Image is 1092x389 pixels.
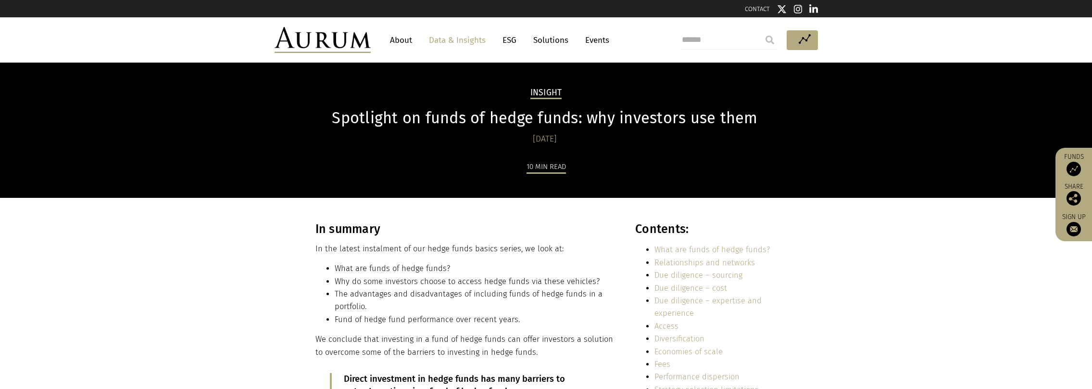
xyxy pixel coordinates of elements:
[1060,183,1087,206] div: Share
[654,360,670,369] a: Fees
[424,31,490,49] a: Data & Insights
[315,243,615,255] p: In the latest instalment of our hedge funds basics series, we look at:
[654,347,723,356] a: Economies of scale
[1060,213,1087,236] a: Sign up
[654,372,740,381] a: Performance dispersion
[498,31,521,49] a: ESG
[1060,153,1087,176] a: Funds
[654,322,678,331] a: Access
[745,5,770,13] a: CONTACT
[315,335,613,356] span: We conclude that investing in a fund of hedge funds can offer investors a solution to overcome so...
[275,27,371,53] img: Aurum
[1067,191,1081,206] img: Share this post
[777,4,787,14] img: Twitter icon
[315,222,615,236] h3: In summary
[335,288,615,313] li: The advantages and disadvantages of including funds of hedge funds in a portfolio.
[654,258,755,267] a: Relationships and networks
[654,334,704,343] a: Diversification
[315,132,775,146] div: [DATE]
[760,30,779,50] input: Submit
[335,313,615,326] li: Fund of hedge fund performance over recent years.
[385,31,417,49] a: About
[1067,222,1081,236] img: Sign up to our newsletter
[527,161,566,174] div: 10 min read
[530,88,562,99] h2: Insight
[654,245,770,254] a: What are funds of hedge funds?
[335,275,615,288] li: Why do some investors choose to access hedge funds via these vehicles?
[654,296,762,318] a: Due diligence – expertise and experience
[809,4,818,14] img: Linkedin icon
[335,262,615,275] li: What are funds of hedge funds?
[635,222,774,236] h3: Contents:
[315,109,775,128] h1: Spotlight on funds of hedge funds: why investors use them
[654,271,742,280] a: Due diligence – sourcing
[580,31,609,49] a: Events
[794,4,803,14] img: Instagram icon
[1067,162,1081,176] img: Access Funds
[654,284,727,293] a: Due diligence – cost
[528,31,573,49] a: Solutions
